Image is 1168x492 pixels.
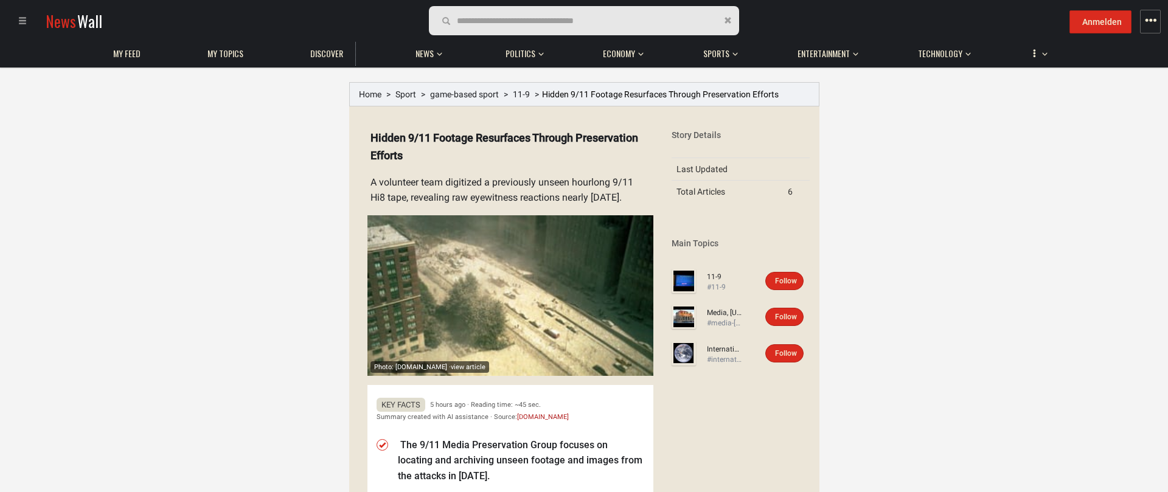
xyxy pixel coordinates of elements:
div: #international-news [707,355,743,365]
a: News [409,42,440,66]
a: Media, [US_STATE] [707,308,743,318]
div: Photo: [DOMAIN_NAME] · [370,361,489,373]
div: 5 hours ago · Reading time: ~45 sec. Summary created with AI assistance · Source: [377,399,644,422]
td: Total Articles [672,181,784,203]
a: 11-9 [513,89,530,99]
span: Discover [310,48,343,59]
span: Follow [775,277,797,285]
a: Economy [597,42,641,66]
li: The 9/11 Media Preservation Group focuses on locating and archiving unseen footage and images fro... [398,437,644,484]
span: Key Facts [377,398,425,412]
span: Follow [775,349,797,358]
span: News [415,48,434,59]
span: Anmelden [1082,17,1122,27]
a: [DOMAIN_NAME] [517,413,569,421]
span: News [46,10,76,32]
span: My Feed [113,48,141,59]
img: Preview image from cnn.com [367,215,653,376]
a: NewsWall [46,10,102,32]
div: #media-[US_STATE] [707,318,743,328]
a: 11-9 [707,272,743,282]
span: Wall [77,10,102,32]
span: Hidden 9/11 Footage Resurfaces Through Preservation Efforts [542,89,779,99]
button: Economy [597,36,644,66]
span: Politics [506,48,535,59]
button: Technology [912,36,971,66]
button: Entertainment [791,36,858,66]
span: Sports [703,48,729,59]
td: 6 [783,181,810,203]
button: News [409,36,446,66]
span: My topics [207,48,243,59]
button: Anmelden [1069,10,1131,33]
a: game-based sport [430,89,499,99]
a: Entertainment [791,42,856,66]
img: Profile picture of International News [672,341,696,366]
a: Technology [912,42,968,66]
a: Home [359,89,381,99]
span: Entertainment [798,48,850,59]
td: Last Updated [672,158,784,181]
span: Follow [775,313,797,321]
button: Sports [697,36,738,66]
span: Technology [918,48,962,59]
a: Sports [697,42,735,66]
img: Profile picture of 11-9 [672,269,696,293]
a: Sport [395,89,416,99]
span: view article [451,363,485,371]
div: Main Topics [672,237,810,249]
a: International News [707,344,743,355]
img: Profile picture of Media, Pennsylvania [672,305,696,329]
span: Economy [603,48,635,59]
div: #11-9 [707,282,743,293]
div: Story Details [672,129,810,141]
a: Politics [499,42,541,66]
a: Photo: [DOMAIN_NAME] ·view article [367,215,653,376]
button: Politics [499,36,544,66]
